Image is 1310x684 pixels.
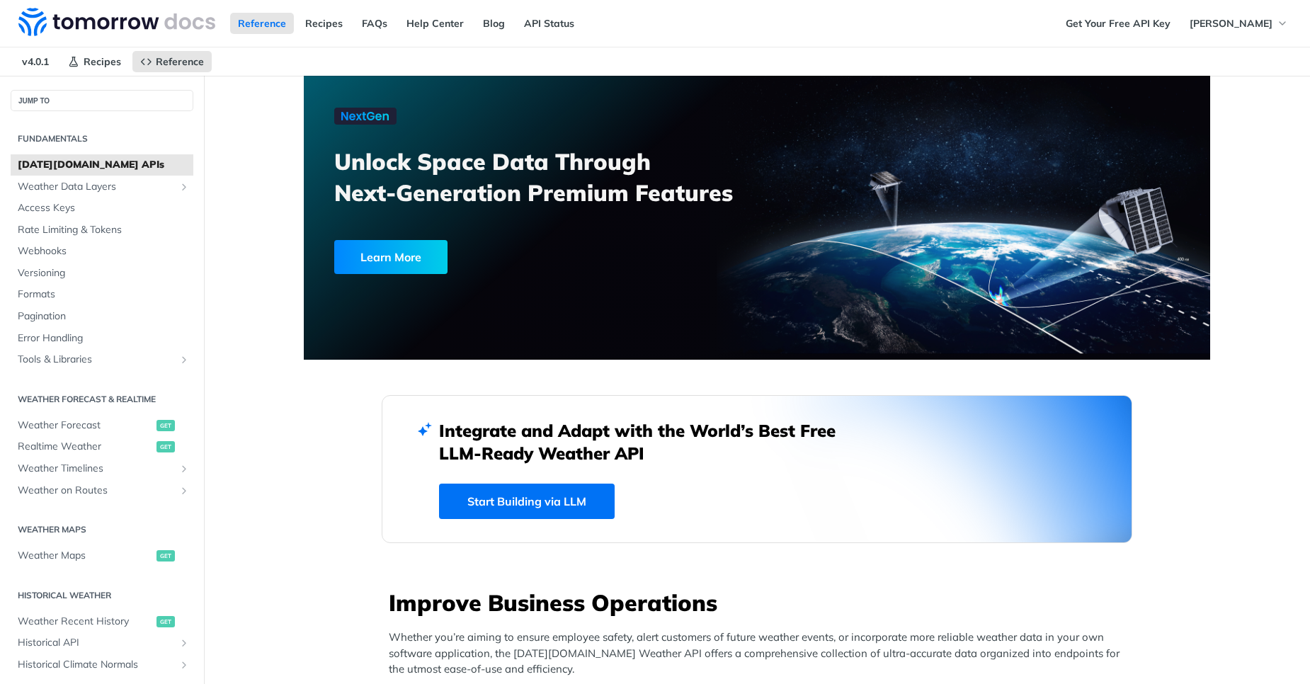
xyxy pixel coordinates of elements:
span: Pagination [18,309,190,324]
a: Historical Climate NormalsShow subpages for Historical Climate Normals [11,654,193,676]
a: FAQs [354,13,395,34]
span: [DATE][DOMAIN_NAME] APIs [18,158,190,172]
button: Show subpages for Weather Timelines [178,463,190,474]
a: Weather Data LayersShow subpages for Weather Data Layers [11,176,193,198]
a: Webhooks [11,241,193,262]
button: Show subpages for Historical API [178,637,190,649]
span: get [156,441,175,452]
span: Recipes [84,55,121,68]
span: Weather Maps [18,549,153,563]
p: Whether you’re aiming to ensure employee safety, alert customers of future weather events, or inc... [389,629,1132,678]
img: NextGen [334,108,397,125]
span: Error Handling [18,331,190,346]
a: Error Handling [11,328,193,349]
span: Weather on Routes [18,484,175,498]
a: Reference [132,51,212,72]
span: Historical Climate Normals [18,658,175,672]
span: Rate Limiting & Tokens [18,223,190,237]
span: Tools & Libraries [18,353,175,367]
span: Weather Timelines [18,462,175,476]
a: Pagination [11,306,193,327]
a: API Status [516,13,582,34]
a: Start Building via LLM [439,484,615,519]
h2: Integrate and Adapt with the World’s Best Free LLM-Ready Weather API [439,419,857,464]
button: JUMP TO [11,90,193,111]
a: Weather Mapsget [11,545,193,566]
a: Learn More [334,240,685,274]
span: v4.0.1 [14,51,57,72]
a: Recipes [60,51,129,72]
span: Versioning [18,266,190,280]
div: Learn More [334,240,448,274]
span: Weather Recent History [18,615,153,629]
span: Weather Forecast [18,418,153,433]
span: Formats [18,287,190,302]
a: Get Your Free API Key [1058,13,1178,34]
a: Weather Recent Historyget [11,611,193,632]
span: get [156,420,175,431]
h2: Weather Forecast & realtime [11,393,193,406]
a: Weather Forecastget [11,415,193,436]
img: Tomorrow.io Weather API Docs [18,8,215,36]
h3: Unlock Space Data Through Next-Generation Premium Features [334,146,773,208]
h2: Weather Maps [11,523,193,536]
a: Access Keys [11,198,193,219]
a: Blog [475,13,513,34]
h2: Historical Weather [11,589,193,602]
a: Formats [11,284,193,305]
a: Recipes [297,13,351,34]
span: Reference [156,55,204,68]
span: [PERSON_NAME] [1190,17,1272,30]
span: Realtime Weather [18,440,153,454]
button: Show subpages for Historical Climate Normals [178,659,190,671]
a: Weather on RoutesShow subpages for Weather on Routes [11,480,193,501]
span: Access Keys [18,201,190,215]
h3: Improve Business Operations [389,587,1132,618]
span: get [156,550,175,562]
a: Realtime Weatherget [11,436,193,457]
a: Tools & LibrariesShow subpages for Tools & Libraries [11,349,193,370]
button: [PERSON_NAME] [1182,13,1296,34]
span: Historical API [18,636,175,650]
span: get [156,616,175,627]
a: Historical APIShow subpages for Historical API [11,632,193,654]
button: Show subpages for Tools & Libraries [178,354,190,365]
span: Weather Data Layers [18,180,175,194]
a: [DATE][DOMAIN_NAME] APIs [11,154,193,176]
a: Versioning [11,263,193,284]
a: Weather TimelinesShow subpages for Weather Timelines [11,458,193,479]
span: Webhooks [18,244,190,258]
button: Show subpages for Weather on Routes [178,485,190,496]
h2: Fundamentals [11,132,193,145]
a: Rate Limiting & Tokens [11,220,193,241]
a: Help Center [399,13,472,34]
button: Show subpages for Weather Data Layers [178,181,190,193]
a: Reference [230,13,294,34]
